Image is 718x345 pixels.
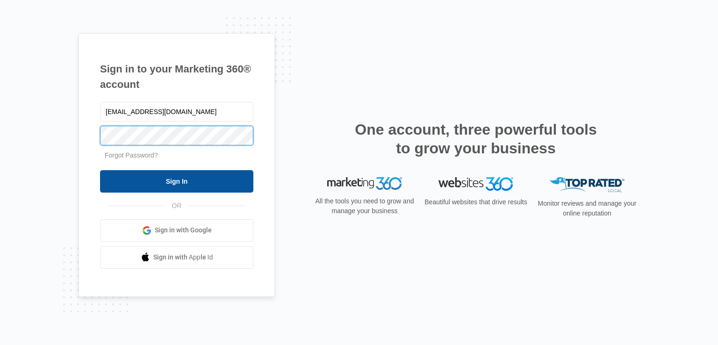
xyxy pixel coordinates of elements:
[153,252,213,262] span: Sign in with Apple Id
[100,219,253,242] a: Sign in with Google
[155,225,212,235] span: Sign in with Google
[550,177,625,193] img: Top Rated Local
[105,151,158,159] a: Forgot Password?
[312,196,417,216] p: All the tools you need to grow and manage your business
[327,177,402,190] img: Marketing 360
[535,199,639,218] p: Monitor reviews and manage your online reputation
[352,120,600,158] h2: One account, three powerful tools to grow your business
[100,170,253,193] input: Sign In
[165,201,188,211] span: OR
[438,177,513,191] img: Websites 360
[100,246,253,269] a: Sign in with Apple Id
[100,102,253,122] input: Email
[424,197,528,207] p: Beautiful websites that drive results
[100,61,253,92] h1: Sign in to your Marketing 360® account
